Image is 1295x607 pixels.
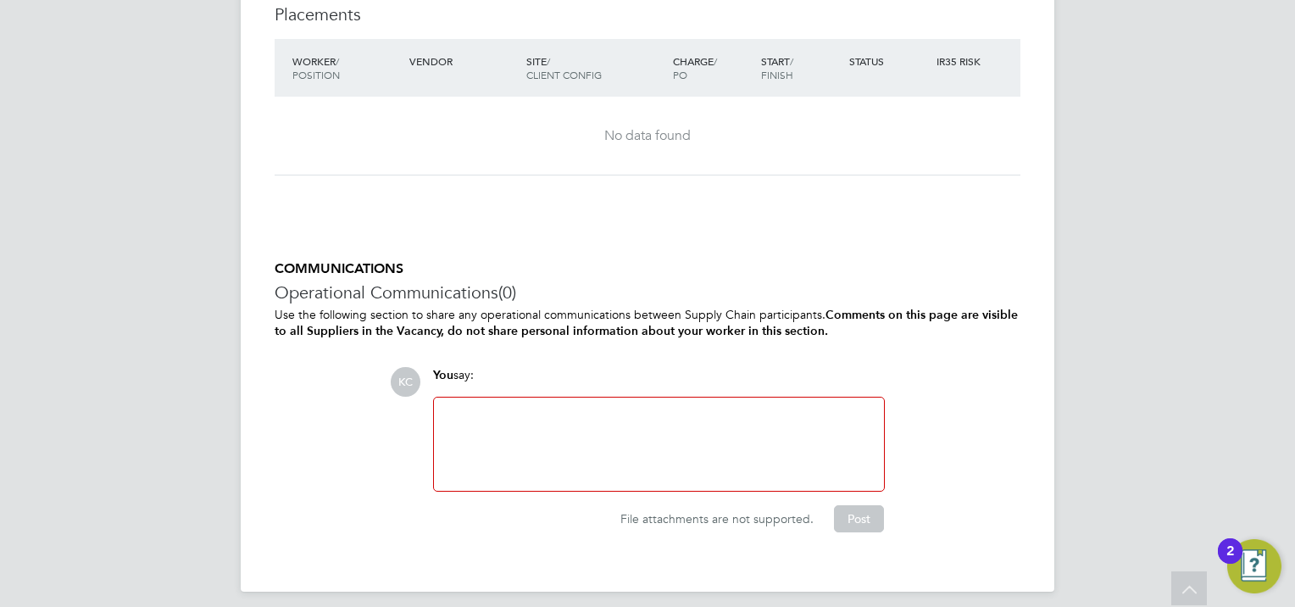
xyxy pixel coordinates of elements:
span: / Finish [761,54,793,81]
div: Status [845,46,933,76]
div: Start [757,46,845,90]
h3: Operational Communications [275,281,1020,303]
div: Site [522,46,669,90]
div: 2 [1226,551,1234,573]
div: IR35 Risk [932,46,991,76]
button: Open Resource Center, 2 new notifications [1227,539,1281,593]
div: Worker [288,46,405,90]
div: No data found [292,127,1003,145]
div: Charge [669,46,757,90]
h3: Placements [275,3,1020,25]
span: You [433,368,453,382]
span: / Client Config [526,54,602,81]
b: Comments on this page are visible to all Suppliers in the Vacancy, do not share personal informat... [275,308,1018,338]
span: / Position [292,54,340,81]
button: Post [834,505,884,532]
h5: COMMUNICATIONS [275,260,1020,278]
div: say: [433,367,885,397]
span: File attachments are not supported. [620,511,814,526]
span: / PO [673,54,717,81]
span: (0) [498,281,516,303]
p: Use the following section to share any operational communications between Supply Chain participants. [275,307,1020,339]
div: Vendor [405,46,522,76]
span: KC [391,367,420,397]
